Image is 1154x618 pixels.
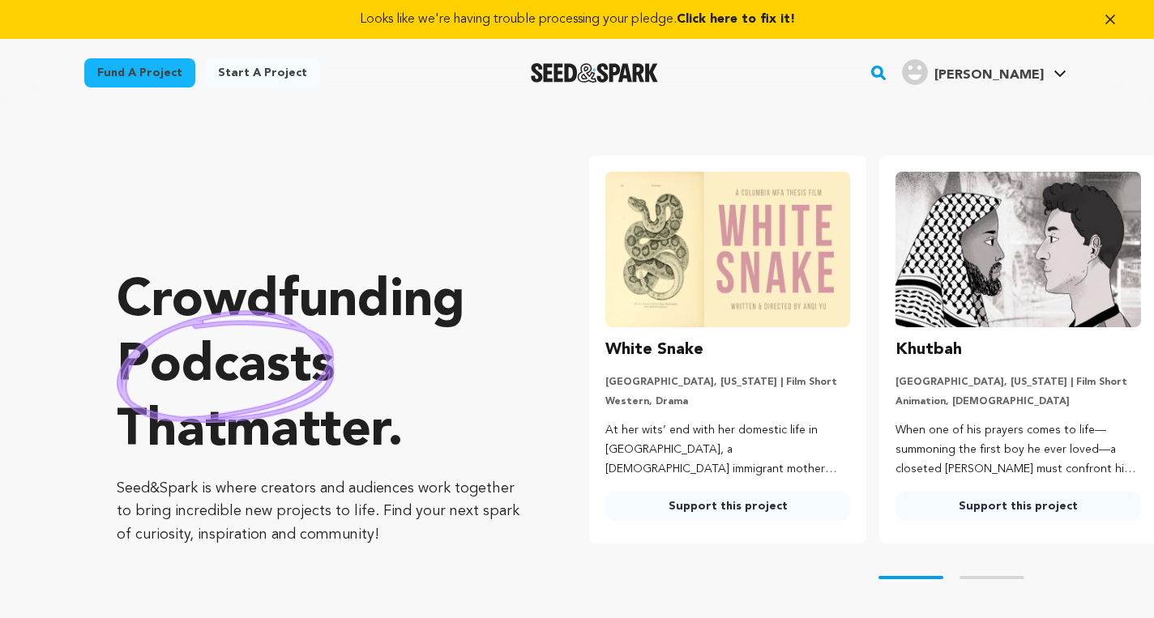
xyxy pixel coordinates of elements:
p: Crowdfunding that . [117,270,524,464]
div: Sujey C.'s Profile [902,59,1044,85]
img: Seed&Spark Logo Dark Mode [531,63,658,83]
a: Support this project [605,492,851,521]
span: matter [226,406,387,458]
span: [PERSON_NAME] [934,69,1044,82]
a: Fund a project [84,58,195,87]
img: White Snake image [605,172,851,327]
p: When one of his prayers comes to life—summoning the first boy he ever loved—a closeted [PERSON_NA... [895,421,1141,479]
a: Start a project [205,58,320,87]
p: [GEOGRAPHIC_DATA], [US_STATE] | Film Short [895,376,1141,389]
p: Western, Drama [605,395,851,408]
img: hand sketched image [117,310,335,423]
a: Seed&Spark Homepage [531,63,658,83]
img: Khutbah image [895,172,1141,327]
a: Support this project [895,492,1141,521]
p: [GEOGRAPHIC_DATA], [US_STATE] | Film Short [605,376,851,389]
a: Sujey C.'s Profile [899,56,1070,85]
p: Animation, [DEMOGRAPHIC_DATA] [895,395,1141,408]
span: Click here to fix it! [677,13,795,26]
span: Sujey C.'s Profile [899,56,1070,90]
img: user.png [902,59,928,85]
p: At her wits’ end with her domestic life in [GEOGRAPHIC_DATA], a [DEMOGRAPHIC_DATA] immigrant moth... [605,421,851,479]
h3: Khutbah [895,337,962,363]
h3: White Snake [605,337,703,363]
p: Seed&Spark is where creators and audiences work together to bring incredible new projects to life... [117,477,524,547]
a: Looks like we're having trouble processing your pledge.Click here to fix it! [19,10,1135,29]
